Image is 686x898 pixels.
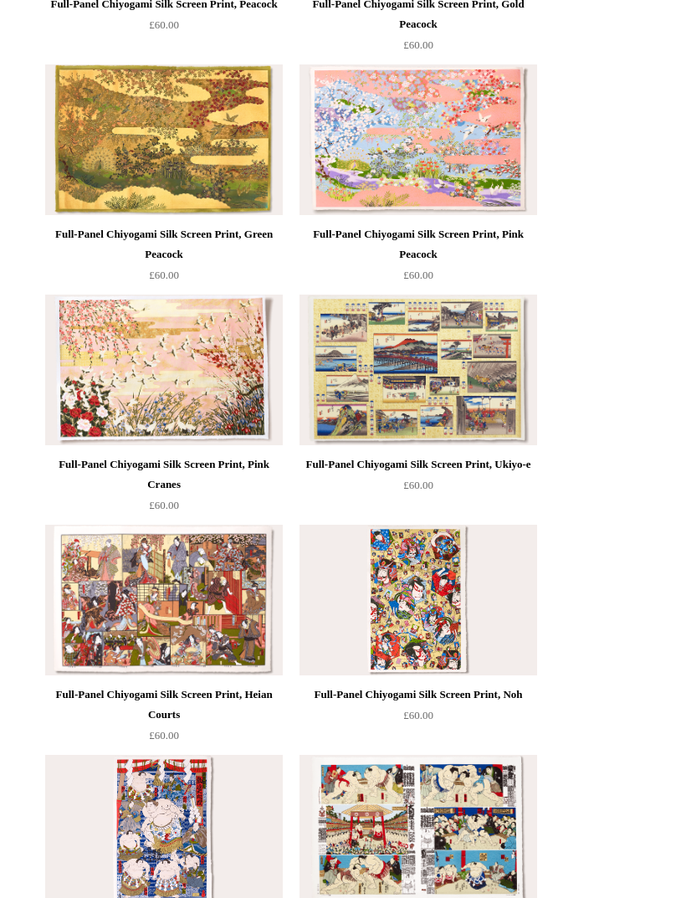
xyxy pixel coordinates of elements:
span: £60.00 [403,39,433,52]
a: Full-Panel Chiyogami Silk Screen Print, Heian Courts £60.00 [45,685,283,754]
a: Full-Panel Chiyogami Silk Screen Print, Noh Full-Panel Chiyogami Silk Screen Print, Noh [299,526,537,676]
a: Full-Panel Chiyogami Silk Screen Print, Noh £60.00 [299,685,537,754]
span: £60.00 [403,480,433,492]
img: Full-Panel Chiyogami Silk Screen Print, Green Peacock [45,65,283,216]
a: Full-Panel Chiyogami Silk Screen Print, Ukiyo-e £60.00 [299,455,537,524]
div: Full-Panel Chiyogami Silk Screen Print, Pink Peacock [304,225,533,265]
img: Full-Panel Chiyogami Silk Screen Print, Pink Cranes [45,295,283,446]
img: Full-Panel Chiyogami Silk Screen Print, Noh [299,526,537,676]
a: Full-Panel Chiyogami Silk Screen Print, Green Peacock Full-Panel Chiyogami Silk Screen Print, Gre... [45,65,283,216]
span: £60.00 [149,730,179,742]
div: Full-Panel Chiyogami Silk Screen Print, Pink Cranes [49,455,279,495]
img: Full-Panel Chiyogami Silk Screen Print, Heian Courts [45,526,283,676]
span: £60.00 [149,19,179,32]
span: £60.00 [403,710,433,722]
a: Full-Panel Chiyogami Silk Screen Print, Pink Cranes £60.00 [45,455,283,524]
span: £60.00 [149,269,179,282]
div: Full-Panel Chiyogami Silk Screen Print, Noh [304,685,533,706]
span: £60.00 [403,269,433,282]
a: Full-Panel Chiyogami Silk Screen Print, Pink Peacock £60.00 [299,225,537,294]
div: Full-Panel Chiyogami Silk Screen Print, Ukiyo-e [304,455,533,475]
img: Full-Panel Chiyogami Silk Screen Print, Ukiyo-e [299,295,537,446]
div: Full-Panel Chiyogami Silk Screen Print, Green Peacock [49,225,279,265]
div: Full-Panel Chiyogami Silk Screen Print, Heian Courts [49,685,279,726]
a: Full-Panel Chiyogami Silk Screen Print, Pink Peacock Full-Panel Chiyogami Silk Screen Print, Pink... [299,65,537,216]
a: Full-Panel Chiyogami Silk Screen Print, Green Peacock £60.00 [45,225,283,294]
a: Full-Panel Chiyogami Silk Screen Print, Ukiyo-e Full-Panel Chiyogami Silk Screen Print, Ukiyo-e [299,295,537,446]
a: Full-Panel Chiyogami Silk Screen Print, Heian Courts Full-Panel Chiyogami Silk Screen Print, Heia... [45,526,283,676]
span: £60.00 [149,500,179,512]
a: Full-Panel Chiyogami Silk Screen Print, Pink Cranes Full-Panel Chiyogami Silk Screen Print, Pink ... [45,295,283,446]
img: Full-Panel Chiyogami Silk Screen Print, Pink Peacock [299,65,537,216]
